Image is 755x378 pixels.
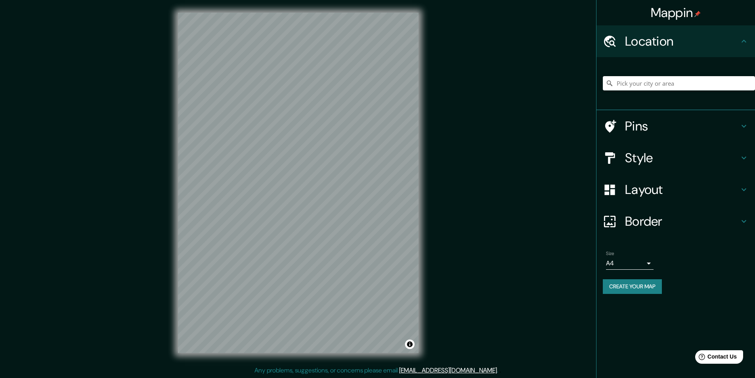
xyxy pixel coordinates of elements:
p: Any problems, suggestions, or concerns please email . [254,366,498,375]
div: Border [596,205,755,237]
h4: Pins [625,118,739,134]
h4: Location [625,33,739,49]
div: Pins [596,110,755,142]
h4: Border [625,213,739,229]
input: Pick your city or area [603,76,755,90]
img: pin-icon.png [694,11,701,17]
div: A4 [606,257,654,270]
div: Style [596,142,755,174]
h4: Mappin [651,5,701,21]
button: Toggle attribution [405,340,415,349]
a: [EMAIL_ADDRESS][DOMAIN_NAME] [399,366,497,374]
div: . [498,366,499,375]
label: Size [606,250,614,257]
iframe: Help widget launcher [684,347,746,369]
div: Layout [596,174,755,205]
h4: Layout [625,182,739,198]
div: Location [596,25,755,57]
div: . [499,366,501,375]
canvas: Map [178,13,419,353]
h4: Style [625,150,739,166]
button: Create your map [603,279,662,294]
